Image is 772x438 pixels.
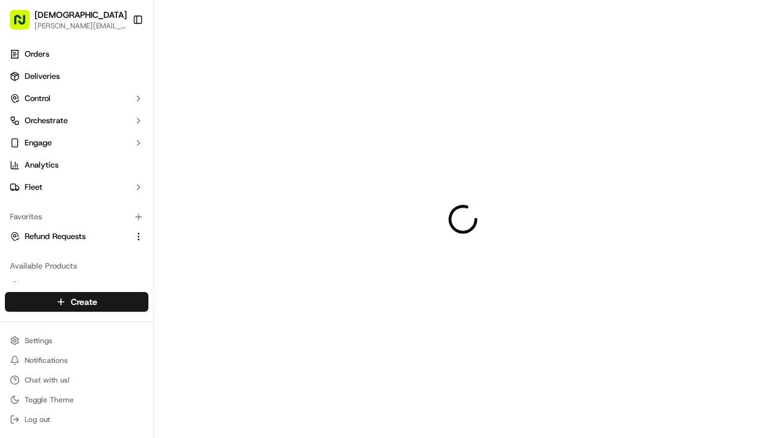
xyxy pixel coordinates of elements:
span: Control [25,93,50,104]
span: Engage [25,137,52,148]
button: Control [5,89,148,108]
span: Orders [25,49,49,60]
span: Deliveries [25,71,60,82]
button: [DEMOGRAPHIC_DATA][PERSON_NAME][EMAIL_ADDRESS][DOMAIN_NAME] [5,5,127,34]
a: Deliveries [5,67,148,86]
span: Notifications [25,355,68,365]
button: Log out [5,411,148,428]
a: Nash AI [10,280,143,291]
span: Create [71,296,97,308]
button: Toggle Theme [5,391,148,408]
span: Chat with us! [25,375,70,385]
span: Analytics [25,160,58,171]
button: Settings [5,332,148,349]
button: Create [5,292,148,312]
a: Orders [5,44,148,64]
span: Nash AI [25,280,52,291]
span: Refund Requests [25,231,86,242]
span: Toggle Theme [25,395,74,405]
div: Available Products [5,256,148,276]
button: Fleet [5,177,148,197]
div: Favorites [5,207,148,227]
a: Analytics [5,155,148,175]
button: [DEMOGRAPHIC_DATA] [34,9,127,21]
button: Refund Requests [5,227,148,246]
span: Settings [25,336,52,346]
button: Nash AI [5,276,148,296]
button: Engage [5,133,148,153]
span: Orchestrate [25,115,68,126]
span: Fleet [25,182,42,193]
button: Chat with us! [5,371,148,389]
span: Log out [25,415,50,424]
button: Orchestrate [5,111,148,131]
button: Notifications [5,352,148,369]
button: [PERSON_NAME][EMAIL_ADDRESS][DOMAIN_NAME] [34,21,127,31]
a: Refund Requests [10,231,129,242]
